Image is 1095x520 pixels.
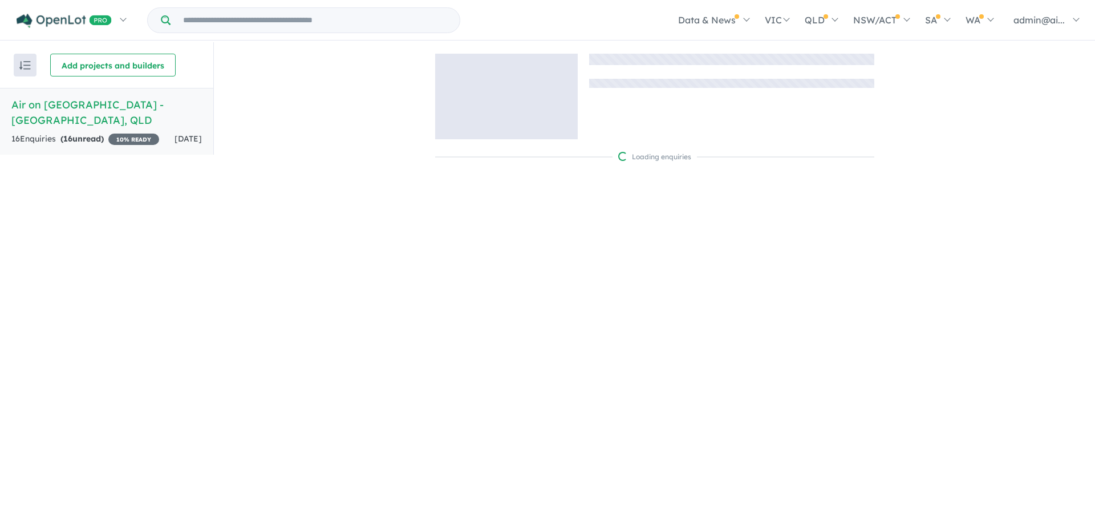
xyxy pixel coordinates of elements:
[19,61,31,70] img: sort.svg
[173,8,457,33] input: Try estate name, suburb, builder or developer
[108,134,159,145] span: 10 % READY
[618,151,691,163] div: Loading enquiries
[17,14,112,28] img: Openlot PRO Logo White
[1013,14,1065,26] span: admin@ai...
[11,97,202,128] h5: Air on [GEOGRAPHIC_DATA] - [GEOGRAPHIC_DATA] , QLD
[11,132,159,146] div: 16 Enquir ies
[50,54,176,76] button: Add projects and builders
[63,134,72,144] span: 16
[175,134,202,144] span: [DATE]
[60,134,104,144] strong: ( unread)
